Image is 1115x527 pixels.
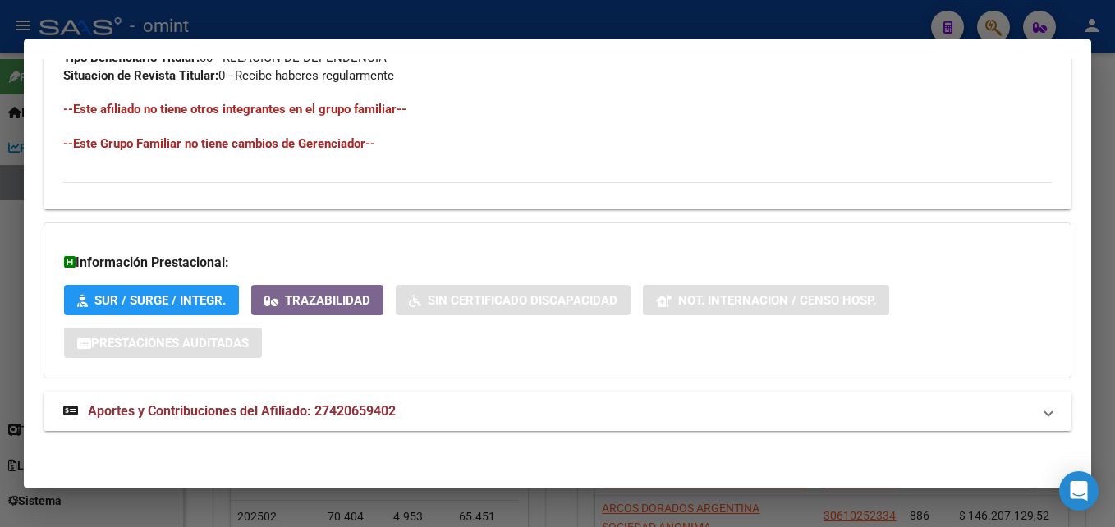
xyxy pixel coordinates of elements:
span: 00 - RELACION DE DEPENDENCIA [63,50,387,65]
h3: Información Prestacional: [64,253,1051,273]
strong: Situacion de Revista Titular: [63,68,218,83]
span: Aportes y Contribuciones del Afiliado: 27420659402 [88,403,396,419]
h4: --Este Grupo Familiar no tiene cambios de Gerenciador-- [63,135,1052,153]
button: Prestaciones Auditadas [64,328,262,358]
h4: --Este afiliado no tiene otros integrantes en el grupo familiar-- [63,100,1052,118]
button: SUR / SURGE / INTEGR. [64,285,239,315]
mat-expansion-panel-header: Aportes y Contribuciones del Afiliado: 27420659402 [44,392,1071,431]
span: SUR / SURGE / INTEGR. [94,293,226,308]
span: Sin Certificado Discapacidad [428,293,617,308]
div: Open Intercom Messenger [1059,471,1099,511]
button: Trazabilidad [251,285,383,315]
button: Sin Certificado Discapacidad [396,285,631,315]
span: 0 - Recibe haberes regularmente [63,68,394,83]
span: Prestaciones Auditadas [91,336,249,351]
strong: Tipo Beneficiario Titular: [63,50,200,65]
span: Trazabilidad [285,293,370,308]
span: Not. Internacion / Censo Hosp. [678,293,876,308]
button: Not. Internacion / Censo Hosp. [643,285,889,315]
